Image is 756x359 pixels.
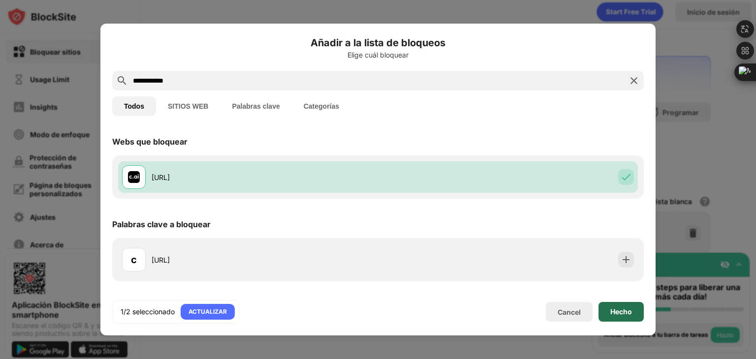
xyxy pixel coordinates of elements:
button: Palabras clave [220,96,291,116]
button: Categorías [292,96,351,116]
h6: Añadir a la lista de bloqueos [112,35,644,50]
div: Elige cuál bloquear [112,51,644,59]
img: favicons [128,171,140,183]
button: Todos [112,96,156,116]
div: Hecho [610,308,632,316]
div: 1/2 seleccionado [121,307,175,317]
div: ACTUALIZAR [189,307,227,317]
img: search-close [628,75,640,87]
div: Cancel [558,308,581,316]
div: [URL] [152,255,378,265]
button: SITIOS WEB [156,96,220,116]
div: Palabras clave a bloquear [112,219,211,229]
div: Webs que bloquear [112,137,188,147]
img: search.svg [116,75,128,87]
div: c [131,252,137,267]
div: [URL] [152,172,378,182]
